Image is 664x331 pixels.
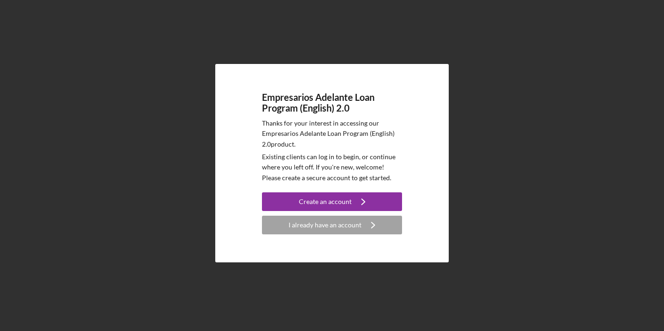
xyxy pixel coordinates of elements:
[262,192,402,211] button: Create an account
[299,192,352,211] div: Create an account
[262,118,402,149] p: Thanks for your interest in accessing our Empresarios Adelante Loan Program (English) 2.0 product.
[262,92,402,113] h4: Empresarios Adelante Loan Program (English) 2.0
[262,192,402,213] a: Create an account
[289,216,361,234] div: I already have an account
[262,216,402,234] button: I already have an account
[262,152,402,183] p: Existing clients can log in to begin, or continue where you left off. If you're new, welcome! Ple...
